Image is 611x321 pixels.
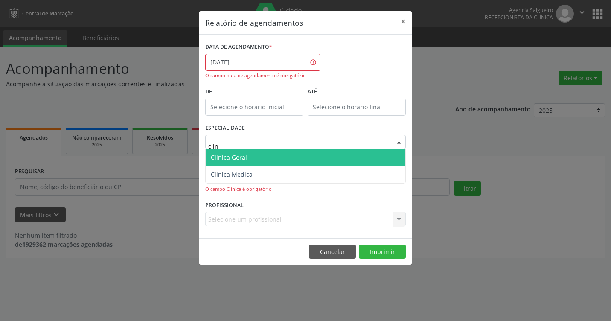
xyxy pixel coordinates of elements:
button: Close [395,11,412,32]
h5: Relatório de agendamentos [205,17,303,28]
input: Selecione o horário final [308,99,406,116]
button: Imprimir [359,245,406,259]
label: ESPECIALIDADE [205,122,245,135]
span: Clinica Medica [211,170,253,178]
label: De [205,85,303,99]
input: Selecione uma data ou intervalo [205,54,320,71]
label: DATA DE AGENDAMENTO [205,41,272,54]
span: Clinica Geral [211,153,247,161]
div: O campo data de agendamento é obrigatório [205,72,320,79]
input: Seleciona uma especialidade [208,138,388,155]
input: Selecione o horário inicial [205,99,303,116]
label: PROFISSIONAL [205,198,244,212]
label: ATÉ [308,85,406,99]
div: O campo Clínica é obrigatório [205,186,406,193]
button: Cancelar [309,245,356,259]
